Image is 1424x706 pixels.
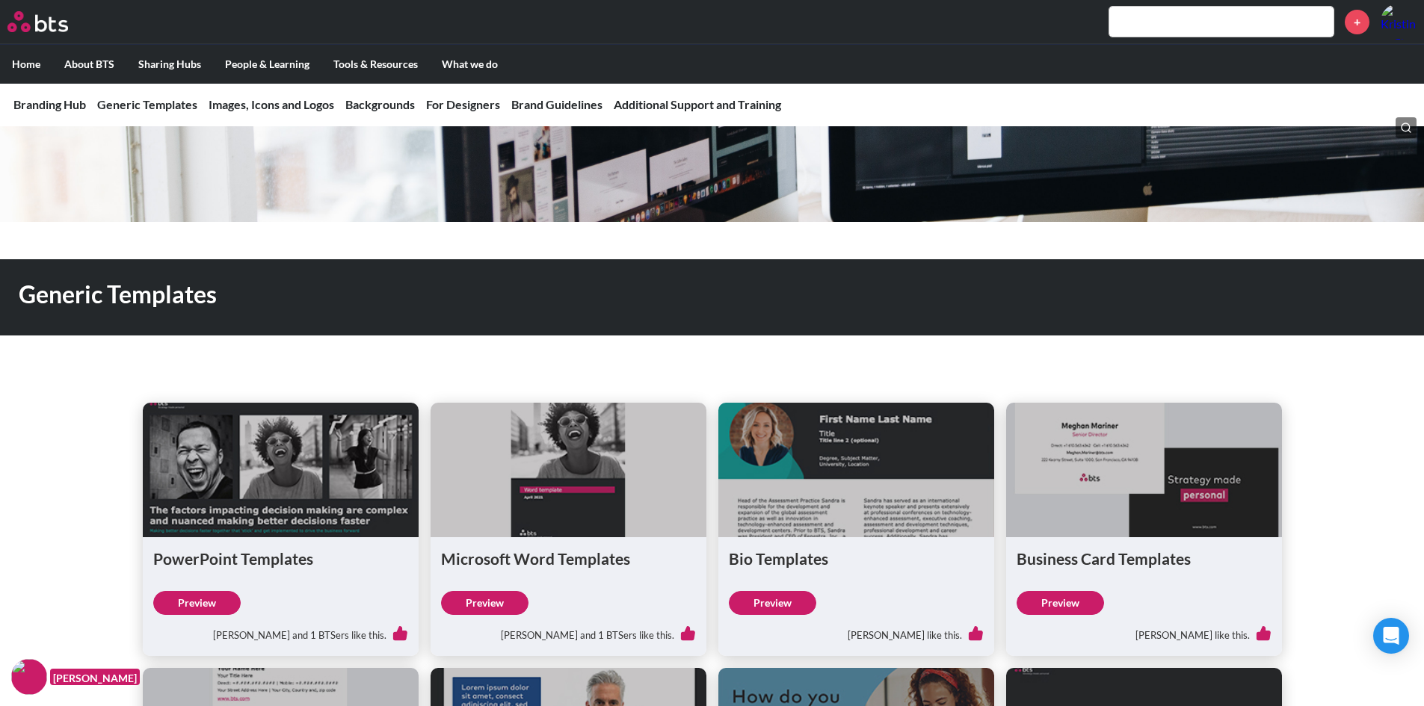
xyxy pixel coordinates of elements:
a: Preview [729,591,816,615]
h1: Business Card Templates [1017,548,1272,569]
a: Preview [1017,591,1104,615]
label: Tools & Resources [321,45,430,84]
label: People & Learning [213,45,321,84]
a: Preview [441,591,528,615]
a: + [1345,10,1369,34]
a: Brand Guidelines [511,97,602,111]
img: Kristina Beggs [1381,4,1417,40]
div: [PERSON_NAME] and 1 BTSers like this. [441,615,696,646]
h1: Microsoft Word Templates [441,548,696,569]
a: Additional Support and Training [614,97,781,111]
h1: Generic Templates [19,278,989,312]
a: Branding Hub [13,97,86,111]
figcaption: [PERSON_NAME] [50,669,140,686]
a: Preview [153,591,241,615]
div: [PERSON_NAME] like this. [729,615,984,646]
label: About BTS [52,45,126,84]
div: Open Intercom Messenger [1373,618,1409,654]
div: [PERSON_NAME] like this. [1017,615,1272,646]
label: Sharing Hubs [126,45,213,84]
h1: PowerPoint Templates [153,548,408,569]
a: Go home [7,11,96,32]
h1: Bio Templates [729,548,984,569]
label: What we do [430,45,510,84]
a: Profile [1381,4,1417,40]
div: [PERSON_NAME] and 1 BTSers like this. [153,615,408,646]
img: BTS Logo [7,11,68,32]
img: F [11,659,47,695]
a: Images, Icons and Logos [209,97,334,111]
a: For Designers [426,97,500,111]
a: Backgrounds [345,97,415,111]
a: Generic Templates [97,97,197,111]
